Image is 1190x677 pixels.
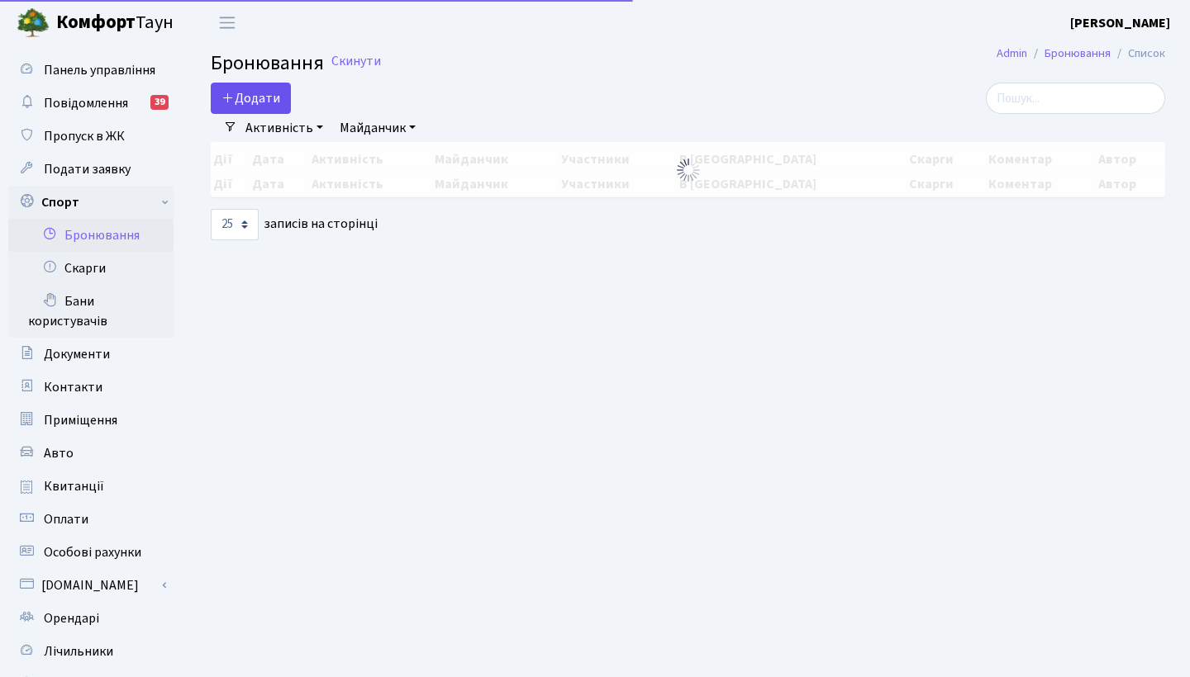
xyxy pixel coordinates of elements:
span: Приміщення [44,411,117,429]
img: Обробка... [675,157,702,183]
span: Документи [44,345,110,363]
a: Пропуск в ЖК [8,120,174,153]
span: Контакти [44,378,102,396]
img: logo.png [17,7,50,40]
span: Панель управління [44,61,155,79]
div: 39 [150,95,169,110]
span: Повідомлення [44,94,128,112]
a: Admin [997,45,1027,62]
a: Подати заявку [8,153,174,186]
a: Бронювання [8,219,174,252]
a: Майданчик [333,114,422,142]
span: Авто [44,444,74,462]
a: Спорт [8,186,174,219]
li: Список [1111,45,1165,63]
span: Подати заявку [44,160,131,178]
a: Контакти [8,371,174,404]
a: Лічильники [8,635,174,668]
a: Приміщення [8,404,174,437]
span: Лічильники [44,642,113,660]
a: Панель управління [8,54,174,87]
a: Скарги [8,252,174,285]
a: Орендарі [8,602,174,635]
b: Комфорт [56,9,136,36]
a: [DOMAIN_NAME] [8,569,174,602]
a: Бани користувачів [8,285,174,338]
a: Особові рахунки [8,536,174,569]
input: Пошук... [986,83,1165,114]
nav: breadcrumb [972,36,1190,71]
a: Документи [8,338,174,371]
a: Авто [8,437,174,470]
a: Оплати [8,503,174,536]
span: Пропуск в ЖК [44,127,125,145]
a: Активність [239,114,330,142]
span: Бронювання [211,49,324,78]
span: Квитанції [44,477,104,495]
a: Квитанції [8,470,174,503]
button: Додати [211,83,291,114]
button: Переключити навігацію [207,9,248,36]
a: Повідомлення39 [8,87,174,120]
b: [PERSON_NAME] [1070,14,1170,32]
a: [PERSON_NAME] [1070,13,1170,33]
span: Оплати [44,510,88,528]
a: Скинути [331,54,381,69]
a: Бронювання [1045,45,1111,62]
span: Особові рахунки [44,543,141,561]
label: записів на сторінці [211,209,378,240]
span: Таун [56,9,174,37]
span: Орендарі [44,609,99,627]
select: записів на сторінці [211,209,259,240]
